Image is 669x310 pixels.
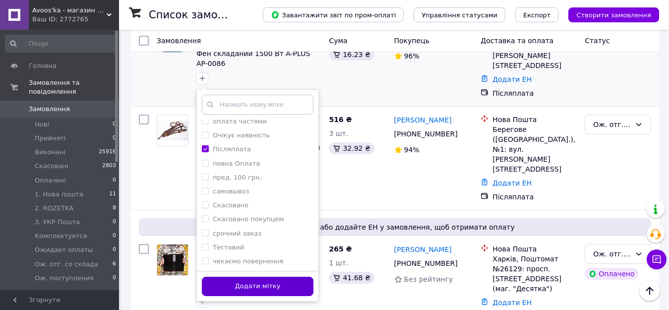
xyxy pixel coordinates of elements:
[213,174,262,181] label: пред. 100 грн.
[35,232,87,241] span: Комплектуется
[271,10,396,19] span: Завантажити звіт по пром-оплаті
[422,11,497,19] span: Управління статусами
[109,190,116,199] span: 11
[99,148,116,157] span: 25916
[329,272,374,284] div: 41.68 ₴
[202,277,313,296] button: Додати мітку
[329,259,348,267] span: 1 шт.
[404,146,420,154] span: 94%
[329,142,374,154] div: 32.92 ₴
[35,246,93,254] span: Ожидает оплаты
[394,245,452,254] a: [PERSON_NAME]
[213,160,260,167] label: повна Оплата
[35,120,49,129] span: Нові
[492,88,577,98] div: Післяплата
[113,232,116,241] span: 0
[585,268,638,280] div: Оплачено
[329,129,348,137] span: 3 шт.
[32,15,119,24] div: Ваш ID: 2772765
[157,121,188,141] img: Фото товару
[157,245,188,275] img: Фото товару
[329,37,347,45] span: Cума
[157,37,201,45] span: Замовлення
[29,62,57,70] span: Головна
[202,95,313,115] input: Напишіть назву мітки
[35,190,83,199] span: 1. Нова пошта
[143,222,647,232] span: Згенеруйте або додайте ЕН у замовлення, щоб отримати оплату
[593,119,631,130] div: Ож. отг. со склада
[394,115,452,125] a: [PERSON_NAME]
[35,274,94,283] span: Ож. поступления
[157,244,188,276] a: Фото товару
[394,37,429,45] span: Покупець
[329,245,352,253] span: 265 ₴
[523,11,551,19] span: Експорт
[263,7,404,22] button: Завантажити звіт по пром-оплаті
[492,115,577,124] div: Нова Пошта
[113,260,116,269] span: 6
[414,7,505,22] button: Управління статусами
[113,204,116,213] span: 8
[404,275,453,283] span: Без рейтингу
[329,116,352,124] span: 516 ₴
[29,105,70,114] span: Замовлення
[213,244,244,251] label: Тестовий
[492,254,577,294] div: Харків, Поштомат №26129: просп. [STREET_ADDRESS] (маг. "Десятка")
[35,260,98,269] span: Ож. отг. со склада
[492,75,532,83] a: Додати ЕН
[394,259,458,267] span: [PHONE_NUMBER]
[35,148,65,157] span: Виконані
[149,9,249,21] h1: Список замовлень
[213,118,267,125] label: оплата частями
[639,280,660,301] button: Наверх
[647,249,667,269] button: Чат з покупцем
[35,162,68,171] span: Скасовані
[481,37,553,45] span: Доставка та оплата
[515,7,559,22] button: Експорт
[32,6,107,15] span: Avoos'ka - магазин для Вашого дому та комфорту,)
[492,244,577,254] div: Нова Пошта
[213,215,284,223] label: Скасовано покупцем
[585,37,610,45] span: Статус
[113,274,116,283] span: 0
[113,218,116,227] span: 0
[113,120,116,129] span: 0
[113,176,116,185] span: 0
[492,192,577,202] div: Післяплата
[113,246,116,254] span: 0
[213,145,251,153] label: Післяплата
[492,299,532,307] a: Додати ЕН
[329,49,374,61] div: 16.23 ₴
[213,131,270,139] label: Очікує наявність
[558,10,659,18] a: Створити замовлення
[404,52,420,60] span: 96%
[157,115,188,146] a: Фото товару
[492,179,532,187] a: Додати ЕН
[568,7,659,22] button: Створити замовлення
[102,162,116,171] span: 2803
[35,204,73,213] span: 2. ROZETKA
[213,201,248,209] label: Скасовано
[5,35,117,53] input: Пошук
[35,134,65,143] span: Прийняті
[213,257,283,265] label: чекаємо повернення
[213,230,261,237] label: срочний заказ
[213,187,249,195] label: самовывоз
[35,176,66,185] span: Оплачені
[35,218,80,227] span: 3. УКР Пошта
[113,134,116,143] span: 0
[29,78,119,96] span: Замовлення та повідомлення
[576,11,651,19] span: Створити замовлення
[593,248,631,259] div: Ож. отг. со склада
[394,130,458,138] span: [PHONE_NUMBER]
[492,124,577,174] div: Берегове ([GEOGRAPHIC_DATA].), №1: вул. [PERSON_NAME][STREET_ADDRESS]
